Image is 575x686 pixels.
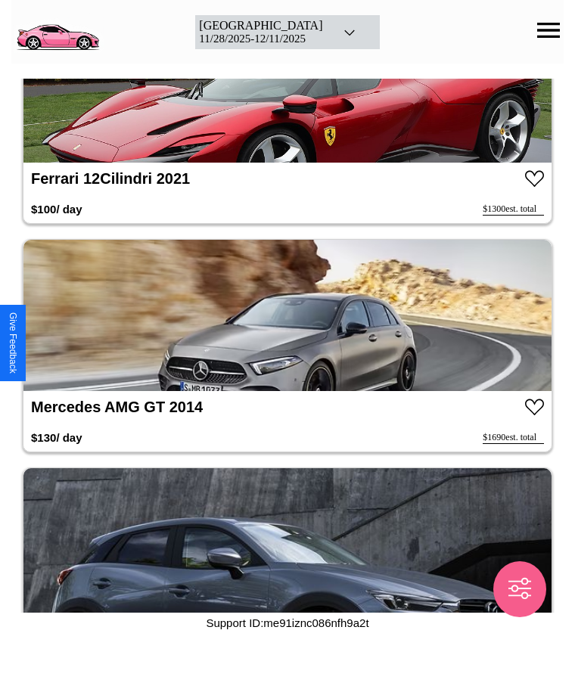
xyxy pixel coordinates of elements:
[31,170,190,187] a: Ferrari 12Cilindri 2021
[206,613,368,633] p: Support ID: me91iznc086nfh9a2t
[483,432,544,444] div: $ 1690 est. total
[199,33,322,45] div: 11 / 28 / 2025 - 12 / 11 / 2025
[31,424,82,452] h3: $ 130 / day
[31,399,203,415] a: Mercedes AMG GT 2014
[11,8,104,53] img: logo
[8,312,18,374] div: Give Feedback
[199,19,322,33] div: [GEOGRAPHIC_DATA]
[31,195,82,223] h3: $ 100 / day
[483,203,544,216] div: $ 1300 est. total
